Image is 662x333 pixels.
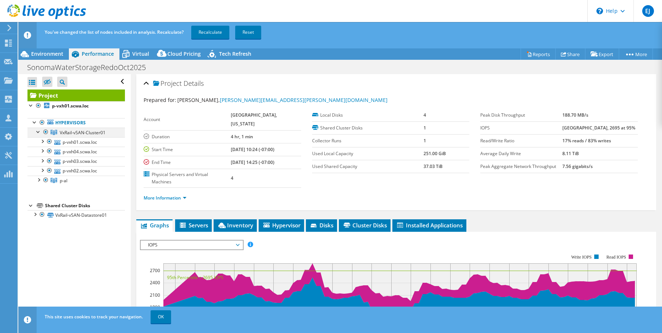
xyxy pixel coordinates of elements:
[262,222,300,229] span: Hypervisor
[231,175,233,181] b: 4
[235,26,261,39] a: Reset
[396,222,463,229] span: Installed Applications
[424,112,426,118] b: 4
[562,150,579,157] b: 8.11 TiB
[480,124,562,132] label: IOPS
[167,274,223,281] text: 95th Percentile = 2695 IOPS
[144,195,186,201] a: More Information
[45,314,143,320] span: This site uses cookies to track your navigation.
[312,150,424,157] label: Used Local Capacity
[153,80,182,87] span: Project
[151,310,171,323] a: OK
[231,146,274,153] b: [DATE] 10:24 (-07:00)
[424,125,426,131] b: 1
[480,111,562,119] label: Peak Disk Throughput
[312,124,424,132] label: Shared Cluster Disks
[60,178,67,184] span: p-al
[150,267,160,274] text: 2700
[619,48,653,60] a: More
[45,29,184,35] span: You've changed the list of nodes included in analysis. Recalculate?
[231,112,277,127] b: [GEOGRAPHIC_DATA], [US_STATE]
[562,125,635,131] b: [GEOGRAPHIC_DATA], 2695 at 95%
[144,116,231,123] label: Account
[219,50,251,57] span: Tech Refresh
[424,138,426,144] b: 1
[27,101,125,111] a: p-vxh01.scwa.loc
[231,159,274,165] b: [DATE] 14:25 (-07:00)
[140,222,169,229] span: Graphs
[596,8,603,14] svg: \n
[184,79,204,88] span: Details
[144,133,231,140] label: Duration
[144,171,231,186] label: Physical Servers and Virtual Machines
[217,222,253,229] span: Inventory
[424,163,443,169] b: 37.03 TiB
[52,103,89,109] b: p-vxh01.scwa.loc
[312,163,424,170] label: Used Shared Capacity
[144,241,238,249] span: IOPS
[144,159,231,166] label: End Time
[82,50,114,57] span: Performance
[343,222,387,229] span: Cluster Disks
[27,137,125,147] a: p-vxh01.scwa.loc
[27,176,125,185] a: p-al
[562,138,611,144] b: 17% reads / 83% writes
[572,255,592,260] text: Write IOPS
[27,89,125,101] a: Project
[150,292,160,298] text: 2100
[27,147,125,156] a: p-vxh04.scwa.loc
[480,150,562,157] label: Average Daily Write
[521,48,556,60] a: Reports
[27,166,125,176] a: p-vxh02.scwa.loc
[220,96,388,103] a: [PERSON_NAME][EMAIL_ADDRESS][PERSON_NAME][DOMAIN_NAME]
[150,279,160,286] text: 2400
[27,128,125,137] a: VxRail-vSAN-Cluster01
[312,111,424,119] label: Local Disks
[27,210,125,220] a: VxRail-vSAN-Datastore01
[310,222,333,229] span: Disks
[144,96,176,103] label: Prepared for:
[642,5,654,17] span: EJ
[60,129,106,136] span: VxRail-vSAN-Cluster01
[24,63,157,72] h1: SonomaWaterStorageRedoOct2025
[585,48,619,60] a: Export
[31,50,63,57] span: Environment
[179,222,208,229] span: Servers
[132,50,149,57] span: Virtual
[312,137,424,144] label: Collector Runs
[424,150,446,157] b: 251.00 GiB
[555,48,585,60] a: Share
[191,26,229,39] a: Recalculate
[144,146,231,153] label: Start Time
[27,157,125,166] a: p-vxh03.scwa.loc
[562,163,593,169] b: 7.56 gigabits/s
[562,112,588,118] b: 188.70 MB/s
[480,163,562,170] label: Peak Aggregate Network Throughput
[607,255,626,260] text: Read IOPS
[27,118,125,128] a: Hypervisors
[150,304,160,310] text: 1800
[167,50,201,57] span: Cloud Pricing
[177,96,388,103] span: [PERSON_NAME],
[231,133,253,140] b: 4 hr, 1 min
[480,137,562,144] label: Read/Write Ratio
[45,201,125,210] div: Shared Cluster Disks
